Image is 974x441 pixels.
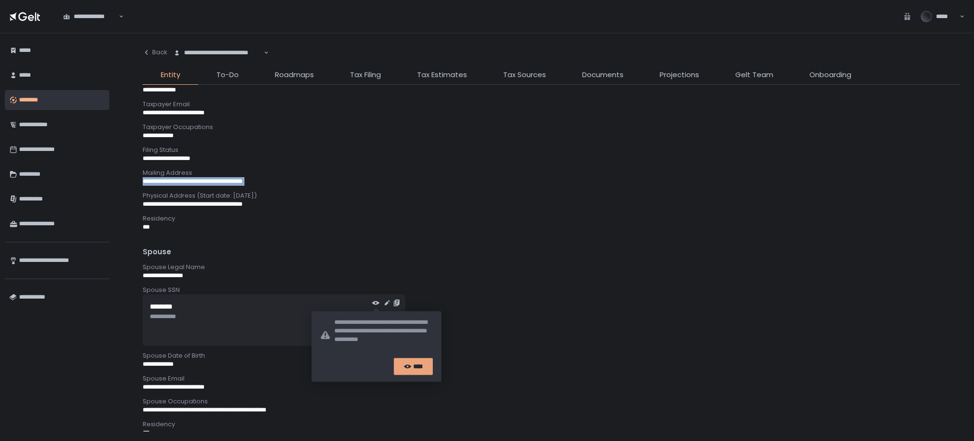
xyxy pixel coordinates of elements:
[143,191,961,200] div: Physical Address (Start date: [DATE])
[350,70,381,80] span: Tax Filing
[660,70,699,80] span: Projections
[143,146,961,154] div: Filing Status
[143,100,961,109] div: Taxpayer Email
[143,286,961,294] div: Spouse SSN
[809,70,851,80] span: Onboarding
[143,263,961,271] div: Spouse Legal Name
[161,70,180,80] span: Entity
[143,247,961,258] div: Spouse
[143,214,961,223] div: Residency
[735,70,773,80] span: Gelt Team
[143,397,961,406] div: Spouse Occupations
[503,70,546,80] span: Tax Sources
[143,43,167,62] button: Back
[143,123,961,131] div: Taxpayer Occupations
[582,70,623,80] span: Documents
[143,169,961,177] div: Mailing Address
[143,351,961,360] div: Spouse Date of Birth
[417,70,467,80] span: Tax Estimates
[143,48,167,57] div: Back
[216,70,239,80] span: To-Do
[167,43,269,63] div: Search for option
[275,70,314,80] span: Roadmaps
[143,420,961,429] div: Residency
[57,6,124,26] div: Search for option
[143,374,961,383] div: Spouse Email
